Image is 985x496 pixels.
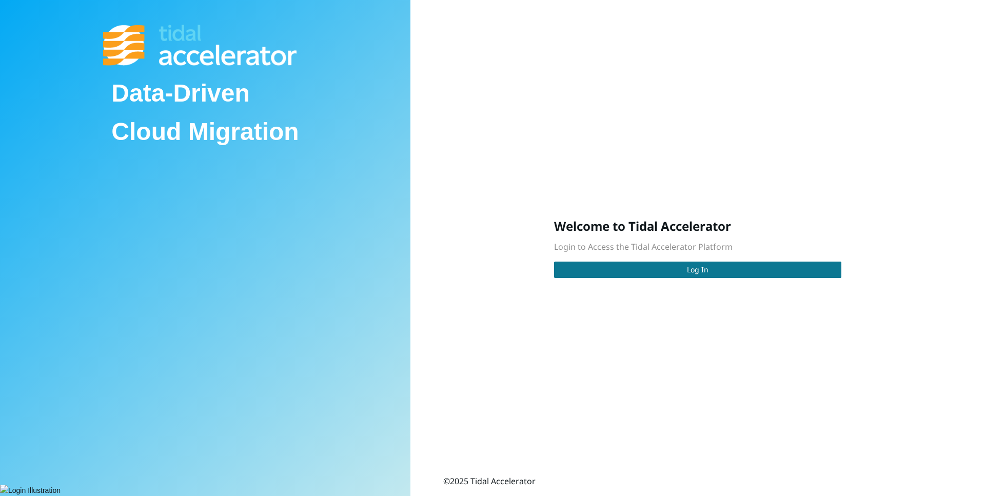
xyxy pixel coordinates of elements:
[103,25,297,66] img: Tidal Accelerator Logo
[554,218,841,234] h3: Welcome to Tidal Accelerator
[554,241,733,252] span: Login to Access the Tidal Accelerator Platform
[443,475,536,488] div: © 2025 Tidal Accelerator
[103,66,307,160] div: Data-Driven Cloud Migration
[554,262,841,278] button: Log In
[687,264,708,275] span: Log In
